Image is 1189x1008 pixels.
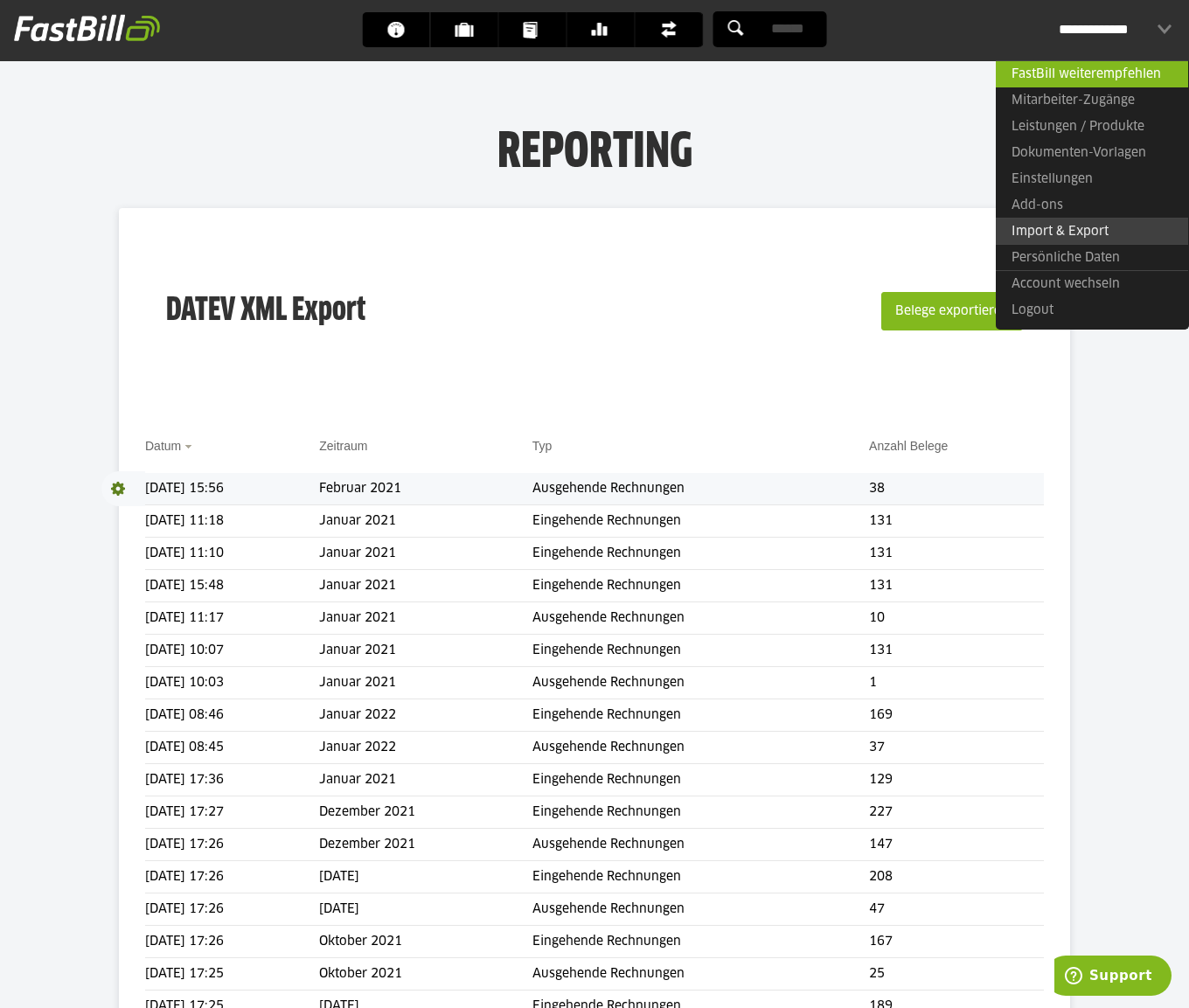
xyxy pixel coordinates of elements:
td: Eingehende Rechnungen [532,505,869,538]
button: Belege exportieren [881,292,1023,330]
span: Kunden [455,12,484,47]
td: [DATE] 11:17 [145,602,319,635]
td: [DATE] [319,861,532,893]
td: [DATE] 17:27 [145,796,319,829]
td: 37 [869,732,1044,764]
td: Januar 2021 [319,764,532,796]
a: Import & Export [996,218,1188,245]
td: Oktober 2021 [319,958,532,991]
a: Account wechseln [996,270,1188,297]
a: Dashboard [363,12,430,47]
td: 208 [869,861,1044,893]
a: Dokumente [499,12,567,47]
td: Januar 2022 [319,699,532,732]
td: 1 [869,667,1044,699]
td: Ausgehende Rechnungen [532,732,869,764]
td: Ausgehende Rechnungen [532,602,869,635]
td: [DATE] 11:18 [145,505,319,538]
td: Eingehende Rechnungen [532,699,869,732]
a: Logout [996,297,1188,323]
td: [DATE] 15:48 [145,570,319,602]
td: 47 [869,893,1044,926]
td: 131 [869,570,1044,602]
a: Typ [532,439,553,453]
td: 38 [869,473,1044,505]
td: 227 [869,796,1044,829]
td: Januar 2021 [319,538,532,570]
a: Mitarbeiter-Zugänge [996,87,1188,114]
td: Eingehende Rechnungen [532,538,869,570]
td: Januar 2021 [319,667,532,699]
a: Zeitraum [319,439,367,453]
td: 131 [869,635,1044,667]
td: Januar 2021 [319,602,532,635]
td: [DATE] 11:10 [145,538,319,570]
a: Datum [145,439,181,453]
td: [DATE] 08:46 [145,699,319,732]
td: Dezember 2021 [319,829,532,861]
td: [DATE] 17:25 [145,958,319,991]
h1: Reporting [175,123,1014,169]
td: Ausgehende Rechnungen [532,667,869,699]
td: Ausgehende Rechnungen [532,958,869,991]
span: Dokumente [524,12,553,47]
td: Eingehende Rechnungen [532,926,869,958]
td: Ausgehende Rechnungen [532,473,869,505]
td: Eingehende Rechnungen [532,861,869,893]
td: Februar 2021 [319,473,532,505]
td: [DATE] 08:45 [145,732,319,764]
a: Finanzen [636,12,703,47]
td: Eingehende Rechnungen [532,570,869,602]
h3: DATEV XML Export [166,255,365,367]
td: [DATE] 17:26 [145,829,319,861]
td: Eingehende Rechnungen [532,764,869,796]
td: 131 [869,538,1044,570]
td: 129 [869,764,1044,796]
td: [DATE] 17:36 [145,764,319,796]
a: Anzahl Belege [869,439,948,453]
td: [DATE] 10:07 [145,635,319,667]
a: Einstellungen [996,166,1188,192]
a: Kunden [431,12,498,47]
td: 167 [869,926,1044,958]
td: Januar 2021 [319,635,532,667]
td: Januar 2021 [319,570,532,602]
td: 10 [869,602,1044,635]
span: Banking [592,12,621,47]
td: Eingehende Rechnungen [532,796,869,829]
a: Banking [567,12,635,47]
td: Oktober 2021 [319,926,532,958]
td: [DATE] [319,893,532,926]
a: Dokumenten-Vorlagen [996,140,1188,166]
span: Finanzen [660,12,689,47]
td: Januar 2022 [319,732,532,764]
td: [DATE] 17:26 [145,861,319,893]
img: sort_desc.gif [184,445,196,448]
a: Persönliche Daten [996,244,1188,271]
td: Ausgehende Rechnungen [532,829,869,861]
td: Ausgehende Rechnungen [532,893,869,926]
td: Dezember 2021 [319,796,532,829]
td: [DATE] 10:03 [145,667,319,699]
span: Dashboard [387,12,416,47]
td: Januar 2021 [319,505,532,538]
td: 131 [869,505,1044,538]
a: Leistungen / Produkte [996,114,1188,140]
iframe: Öffnet ein Widget, in dem Sie weitere Informationen finden [1054,956,1172,999]
td: [DATE] 17:26 [145,893,319,926]
td: 147 [869,829,1044,861]
td: Eingehende Rechnungen [532,635,869,667]
a: Add-ons [996,192,1188,219]
td: [DATE] 15:56 [145,473,319,505]
img: fastbill_logo_white.png [14,14,160,42]
td: 169 [869,699,1044,732]
td: [DATE] 17:26 [145,926,319,958]
a: FastBill weiterempfehlen [996,60,1188,87]
td: 25 [869,958,1044,991]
